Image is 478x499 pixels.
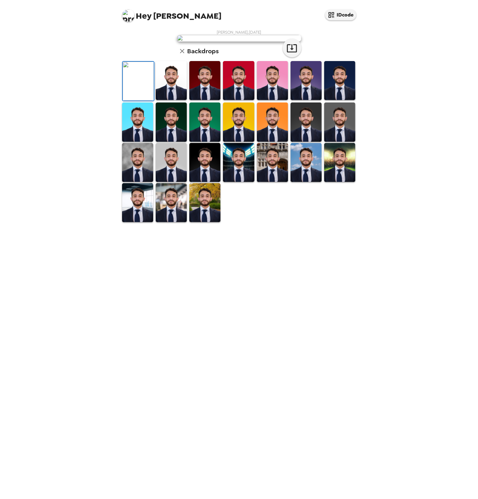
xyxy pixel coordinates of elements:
h6: Backdrops [187,46,219,56]
img: user [177,35,301,42]
span: [PERSON_NAME] [122,6,222,20]
img: profile pic [122,9,135,22]
img: Original [123,62,154,101]
span: [PERSON_NAME] , [DATE] [217,30,261,35]
button: IDcode [325,9,356,20]
span: Hey [136,10,152,21]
